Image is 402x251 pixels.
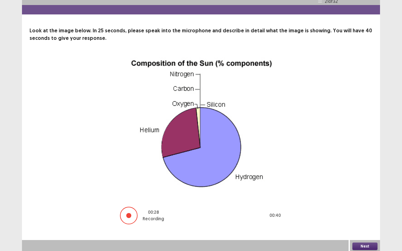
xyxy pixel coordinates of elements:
button: Next [352,243,378,250]
p: Recording [143,216,164,222]
img: image-description [122,57,280,194]
p: 00 : 28 [148,209,159,216]
p: Look at the image below. In 25 seconds, please speak into the microphone and describe in detail w... [30,27,372,42]
p: 00 : 40 [269,212,281,219]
